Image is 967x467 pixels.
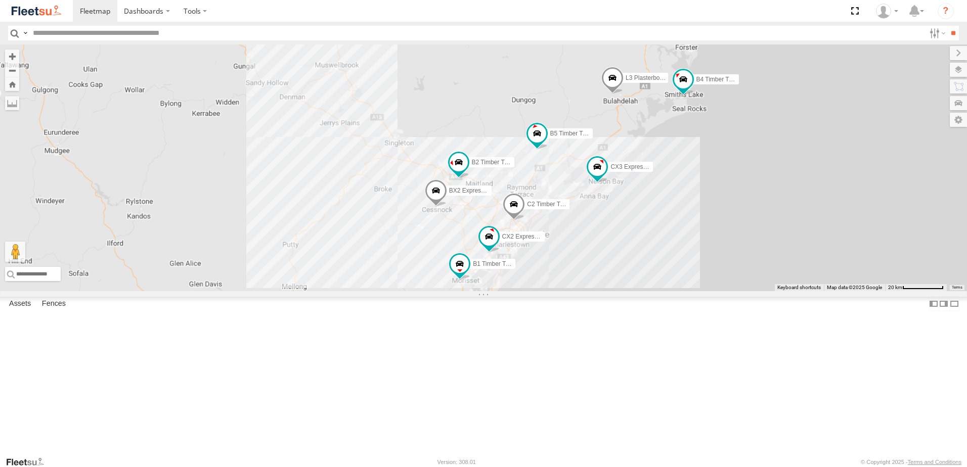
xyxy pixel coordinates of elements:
[908,459,961,465] a: Terms and Conditions
[5,96,19,110] label: Measure
[777,284,821,291] button: Keyboard shortcuts
[626,75,685,82] span: L3 Plasterboard Truck
[6,457,52,467] a: Visit our Website
[437,459,476,465] div: Version: 308.01
[527,201,572,208] span: C2 Timber Truck
[950,113,967,127] label: Map Settings
[5,77,19,91] button: Zoom Home
[827,285,882,290] span: Map data ©2025 Google
[473,261,517,268] span: B1 Timber Truck
[861,459,961,465] div: © Copyright 2025 -
[696,76,740,83] span: B4 Timber Truck
[5,63,19,77] button: Zoom out
[888,285,902,290] span: 20 km
[21,26,29,40] label: Search Query
[5,242,25,262] button: Drag Pegman onto the map to open Street View
[502,233,549,240] span: CX2 Express Ute
[449,188,495,195] span: BX2 Express Ute
[472,159,516,166] span: B2 Timber Truck
[610,164,657,171] span: CX3 Express Ute
[550,130,594,137] span: B5 Timber Truck
[939,297,949,311] label: Dock Summary Table to the Right
[872,4,902,19] div: Matt Curtis
[885,284,947,291] button: Map Scale: 20 km per 78 pixels
[10,4,63,18] img: fleetsu-logo-horizontal.svg
[37,297,71,311] label: Fences
[949,297,959,311] label: Hide Summary Table
[938,3,954,19] i: ?
[952,286,962,290] a: Terms (opens in new tab)
[4,297,36,311] label: Assets
[5,50,19,63] button: Zoom in
[926,26,947,40] label: Search Filter Options
[929,297,939,311] label: Dock Summary Table to the Left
